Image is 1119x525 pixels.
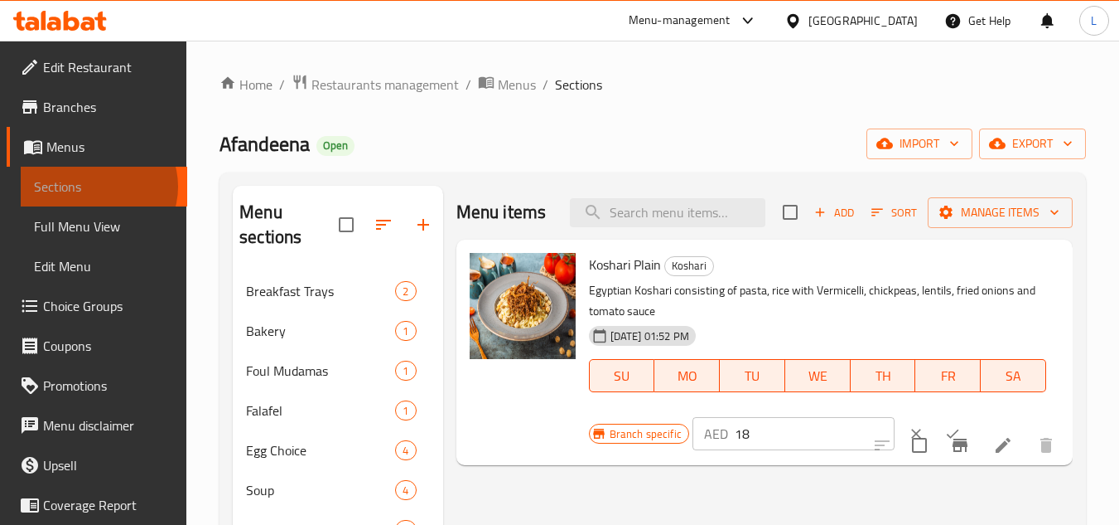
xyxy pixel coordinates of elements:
a: Edit Menu [21,246,187,286]
span: Menu disclaimer [43,416,174,435]
button: MO [654,359,720,392]
span: Manage items [941,202,1059,223]
a: Coupons [7,326,187,366]
button: Add [808,200,861,226]
div: Open [316,136,355,156]
span: Edit Restaurant [43,57,174,77]
span: Restaurants management [311,75,459,95]
span: Select all sections [329,207,364,242]
span: Full Menu View [34,216,174,236]
span: Sections [34,177,174,197]
button: SU [589,359,655,392]
span: Soup [246,480,395,500]
div: Breakfast Trays2 [233,271,442,311]
button: delete [1026,425,1066,465]
div: Foul Mudamas1 [233,351,442,391]
div: [GEOGRAPHIC_DATA] [808,12,918,30]
span: Choice Groups [43,296,174,316]
span: 1 [396,403,415,419]
button: Sort [867,200,921,226]
div: items [395,440,416,460]
span: L [1091,12,1097,30]
a: Menu disclaimer [7,406,187,445]
a: Full Menu View [21,207,187,246]
div: Menu-management [629,11,731,31]
a: Branches [7,87,187,127]
span: Promotions [43,376,174,396]
button: export [979,129,1086,159]
span: MO [661,364,713,388]
span: 1 [396,323,415,339]
button: Manage items [928,197,1073,228]
h2: Menu items [456,200,547,225]
div: Falafel1 [233,391,442,430]
li: / [465,75,471,95]
button: FR [915,359,981,392]
a: Sections [21,167,187,207]
span: Branches [43,97,174,117]
span: 4 [396,443,415,459]
span: [DATE] 01:52 PM [604,328,696,344]
span: Breakfast Trays [246,281,395,301]
span: FR [922,364,974,388]
button: TU [720,359,785,392]
span: SA [987,364,1039,388]
span: Edit Menu [34,256,174,276]
h2: Menu sections [239,200,338,250]
p: Egyptian Koshari consisting of pasta, rice with Vermicelli, chickpeas, lentils, fried onions and ... [589,280,1046,322]
span: 1 [396,363,415,379]
span: WE [792,364,844,388]
span: Add [812,203,856,222]
span: Menus [498,75,536,95]
a: Restaurants management [292,74,459,95]
span: Afandeena [219,125,310,163]
a: Menus [478,74,536,95]
div: items [395,401,416,420]
span: Open [316,139,355,153]
li: / [279,75,285,95]
div: Bakery1 [233,311,442,351]
span: Coupons [43,336,174,356]
span: TU [726,364,779,388]
li: / [543,75,548,95]
span: Menus [46,137,174,157]
span: 2 [396,284,415,299]
nav: breadcrumb [219,74,1086,95]
button: Add section [403,205,443,245]
span: Bakery [246,321,395,341]
a: Edit menu item [993,435,1013,455]
span: Foul Mudamas [246,361,395,381]
a: Menus [7,127,187,167]
span: TH [857,364,909,388]
button: WE [785,359,851,392]
a: Promotions [7,366,187,406]
input: Please enter price [735,417,895,450]
button: TH [851,359,916,392]
button: ok [934,416,971,452]
span: Falafel [246,401,395,420]
div: Egg Choice4 [233,430,442,470]
a: Upsell [7,445,187,485]
span: Koshari [665,256,713,275]
span: Sort [871,203,917,222]
span: SU [596,364,649,388]
span: Sections [555,75,602,95]
span: Branch specific [603,426,688,442]
a: Home [219,75,273,95]
span: export [992,134,1073,154]
button: SA [981,359,1046,392]
span: 4 [396,483,415,498]
div: Soup4 [233,470,442,510]
span: Egg Choice [246,440,395,460]
button: clear [898,416,934,452]
button: import [866,129,972,159]
img: Koshari Plain [470,253,576,359]
span: Upsell [43,455,174,475]
span: import [880,134,959,154]
span: Coverage Report [43,495,174,515]
div: items [395,480,416,500]
a: Coverage Report [7,485,187,525]
a: Choice Groups [7,286,187,326]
